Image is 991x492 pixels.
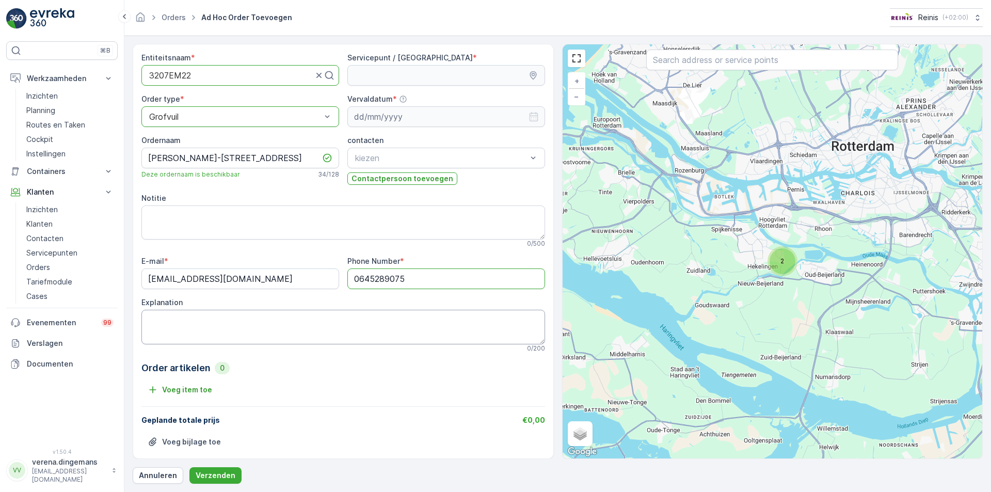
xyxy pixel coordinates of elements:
[347,257,400,265] label: Phone Number
[6,312,118,333] a: Evenementen99
[135,15,146,24] a: Startpagina
[890,12,914,23] img: Reinis-Logo-Vrijstaand_Tekengebied-1-copy2_aBO4n7j.png
[22,246,118,260] a: Servicepunten
[141,434,227,450] button: Bestand uploaden
[6,449,118,455] span: v 1.50.4
[22,103,118,118] a: Planning
[646,50,898,70] input: Search address or service points
[32,467,106,484] p: [EMAIL_ADDRESS][DOMAIN_NAME]
[9,462,25,479] div: VV
[347,94,393,103] label: Vervaldatum
[27,166,97,177] p: Containers
[22,132,118,147] a: Cockpit
[569,422,592,445] a: Layers
[26,120,85,130] p: Routes en Taken
[26,134,53,145] p: Cockpit
[569,51,584,66] a: View Fullscreen
[26,149,66,159] p: Instellingen
[22,289,118,304] a: Cases
[6,161,118,182] button: Containers
[22,260,118,275] a: Orders
[26,105,55,116] p: Planning
[141,382,218,398] button: Voeg item toe
[162,437,221,447] p: Voeg bijlage toe
[26,219,53,229] p: Klanten
[141,136,181,145] label: Ordernaam
[22,89,118,103] a: Inzichten
[141,298,183,307] label: Explanation
[141,361,211,375] p: Order artikelen
[26,204,58,215] p: Inzichten
[199,12,294,23] span: Ad Hoc Order Toevoegen
[26,291,47,301] p: Cases
[522,416,545,424] span: €0,00
[141,194,166,202] label: Notitie
[6,182,118,202] button: Klanten
[189,467,242,484] button: Verzenden
[26,277,72,287] p: Tariefmodule
[318,170,339,179] p: 34 / 128
[22,118,118,132] a: Routes en Taken
[162,13,186,22] a: Orders
[574,92,579,101] span: −
[918,12,938,23] p: Reinis
[22,231,118,246] a: Contacten
[141,94,180,103] label: Order type
[100,46,110,55] p: ⌘B
[6,354,118,374] a: Documenten
[6,457,118,484] button: VVverena.dingemans[EMAIL_ADDRESS][DOMAIN_NAME]
[26,91,58,101] p: Inzichten
[565,445,599,458] a: Dit gebied openen in Google Maps (er wordt een nieuw venster geopend)
[6,333,118,354] a: Verslagen
[347,106,545,127] input: dd/mm/yyyy
[133,467,183,484] button: Annuleren
[569,73,584,89] a: In zoomen
[565,445,599,458] img: Google
[27,187,97,197] p: Klanten
[355,152,527,164] p: kiezen
[527,344,545,353] p: 0 / 200
[569,89,584,104] a: Uitzoomen
[27,338,114,348] p: Verslagen
[347,172,457,185] button: Contactpersoon toevoegen
[6,68,118,89] button: Werkzaamheden
[141,170,240,179] span: Deze ordernaam is beschikbaar
[527,240,545,248] p: 0 / 500
[770,248,776,255] div: 2
[890,8,983,27] button: Reinis(+02:00)
[141,53,191,62] label: Entiteitsnaam
[103,319,111,327] p: 99
[196,470,235,481] p: Verzenden
[162,385,212,395] p: Voeg item toe
[574,76,579,85] span: +
[32,457,106,467] p: verena.dingemans
[22,202,118,217] a: Inzichten
[141,415,220,425] p: Geplande totale prijs
[30,8,74,29] img: logo_light-DOdMpM7g.png
[26,248,77,258] p: Servicepunten
[399,95,407,103] div: help tooltippictogram
[22,275,118,289] a: Tariefmodule
[22,217,118,231] a: Klanten
[22,147,118,161] a: Instellingen
[26,262,50,273] p: Orders
[351,173,453,184] p: Contactpersoon toevoegen
[26,233,63,244] p: Contacten
[139,470,177,481] p: Annuleren
[942,13,968,22] p: ( +02:00 )
[6,8,27,29] img: logo
[27,73,97,84] p: Werkzaamheden
[27,318,95,328] p: Evenementen
[770,248,795,274] div: 2
[141,257,164,265] label: E-mail
[347,136,383,145] label: contacten
[27,359,114,369] p: Documenten
[347,53,473,62] label: Servicepunt / [GEOGRAPHIC_DATA]
[219,363,226,373] p: 0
